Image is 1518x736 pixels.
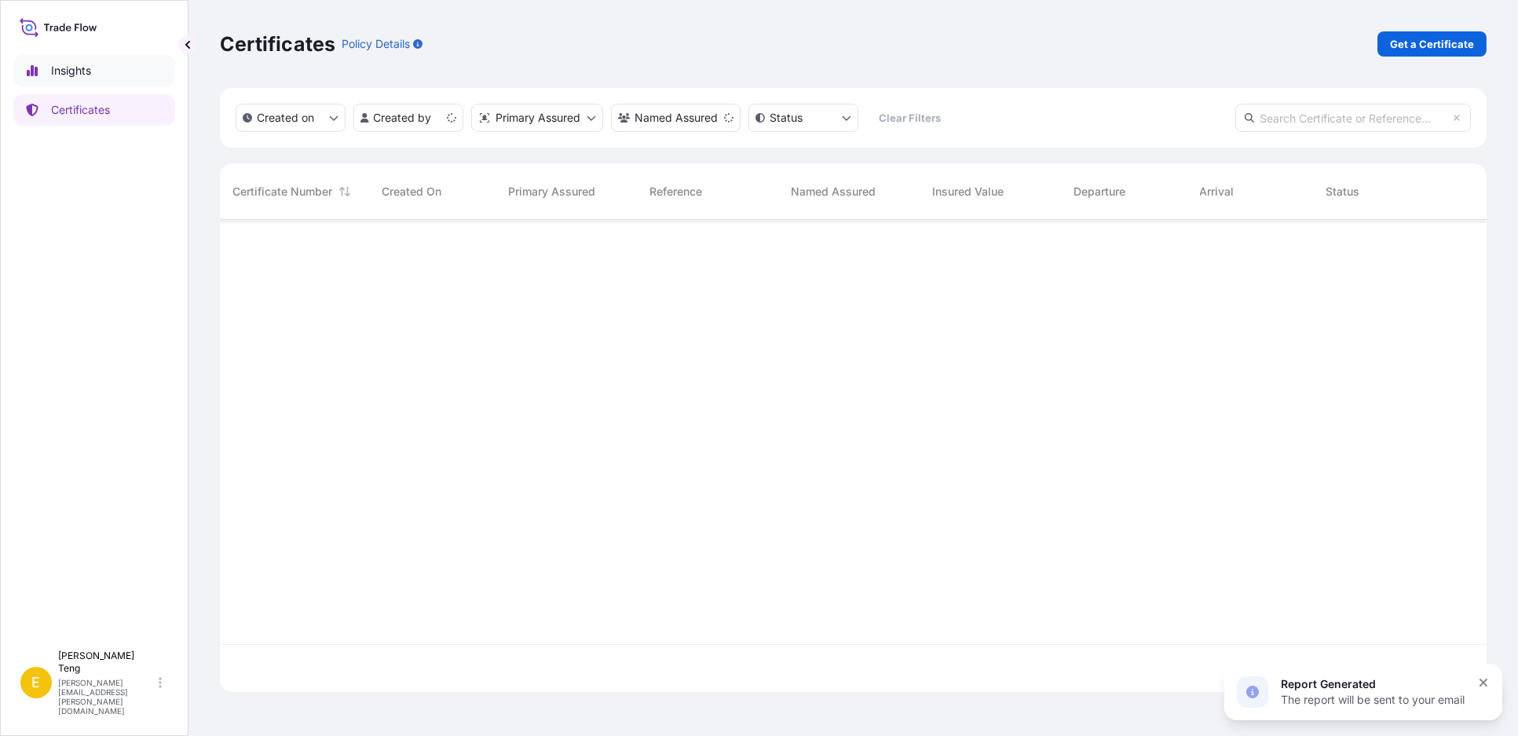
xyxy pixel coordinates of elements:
[32,675,41,690] span: E
[353,104,463,132] button: createdBy Filter options
[1235,104,1471,132] input: Search Certificate or Reference...
[1390,36,1474,52] p: Get a Certificate
[58,650,155,675] p: [PERSON_NAME] Teng
[257,110,314,126] p: Created on
[342,36,410,52] p: Policy Details
[932,184,1004,200] span: Insured Value
[496,110,580,126] p: Primary Assured
[236,104,346,132] button: createdOn Filter options
[232,184,332,200] span: Certificate Number
[51,63,91,79] p: Insights
[13,94,175,126] a: Certificates
[335,182,354,201] button: Sort
[508,184,595,200] span: Primary Assured
[635,110,718,126] p: Named Assured
[880,110,942,126] p: Clear Filters
[382,184,441,200] span: Created On
[13,55,175,86] a: Insights
[1326,184,1359,200] span: Status
[649,184,702,200] span: Reference
[1200,184,1235,200] span: Arrival
[748,104,858,132] button: certificateStatus Filter options
[866,105,954,130] button: Clear Filters
[51,102,110,118] p: Certificates
[1224,664,1502,720] div: 1 notification.
[58,678,155,716] p: [PERSON_NAME][EMAIL_ADDRESS][PERSON_NAME][DOMAIN_NAME]
[791,184,876,200] span: Named Assured
[1477,676,1490,689] button: Close
[1281,676,1465,692] div: Report Generated
[1377,31,1487,57] a: Get a Certificate
[611,104,741,132] button: cargoOwner Filter options
[1281,692,1465,708] div: The report will be sent to your email
[1074,184,1125,200] span: Departure
[220,31,335,57] p: Certificates
[770,110,803,126] p: Status
[374,110,432,126] p: Created by
[471,104,603,132] button: distributor Filter options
